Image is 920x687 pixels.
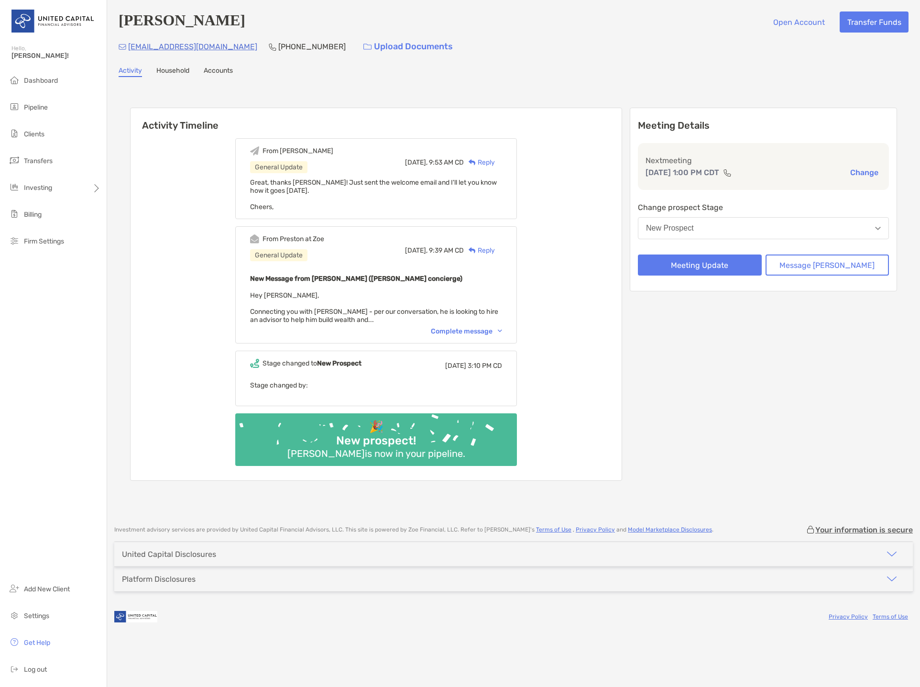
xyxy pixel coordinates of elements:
[498,330,502,332] img: Chevron icon
[9,235,20,246] img: firm-settings icon
[646,224,694,233] div: New Prospect
[250,291,498,324] span: Hey [PERSON_NAME], Connecting you with [PERSON_NAME] - per our conversation, he is looking to hir...
[24,157,53,165] span: Transfers
[9,583,20,594] img: add_new_client icon
[9,181,20,193] img: investing icon
[829,613,868,620] a: Privacy Policy
[11,52,101,60] span: [PERSON_NAME]!
[263,359,361,367] div: Stage changed to
[269,43,276,51] img: Phone Icon
[886,573,898,585] img: icon arrow
[469,159,476,166] img: Reply icon
[122,550,216,559] div: United Capital Disclosures
[122,575,196,584] div: Platform Disclosures
[263,235,324,243] div: From Preston at Zoe
[24,612,49,620] span: Settings
[9,208,20,220] img: billing icon
[24,130,44,138] span: Clients
[405,158,427,166] span: [DATE],
[464,245,495,255] div: Reply
[204,66,233,77] a: Accounts
[119,44,126,50] img: Email Icon
[263,147,333,155] div: From [PERSON_NAME]
[9,128,20,139] img: clients icon
[357,36,459,57] a: Upload Documents
[638,217,889,239] button: New Prospect
[250,161,307,173] div: General Update
[317,359,361,367] b: New Prospect
[278,41,346,53] p: [PHONE_NUMBER]
[9,155,20,166] img: transfers icon
[646,166,719,178] p: [DATE] 1:00 PM CDT
[250,275,462,283] b: New Message from [PERSON_NAME] ([PERSON_NAME] concierge)
[638,255,762,276] button: Meeting Update
[431,327,502,335] div: Complete message
[24,77,58,85] span: Dashboard
[536,526,571,533] a: Terms of Use
[250,359,259,368] img: Event icon
[131,108,622,131] h6: Activity Timeline
[9,663,20,675] img: logout icon
[638,120,889,132] p: Meeting Details
[365,420,387,434] div: 🎉
[628,526,712,533] a: Model Marketplace Disclosures
[24,665,47,674] span: Log out
[11,4,95,38] img: United Capital Logo
[9,74,20,86] img: dashboard icon
[24,585,70,593] span: Add New Client
[723,169,732,177] img: communication type
[873,613,908,620] a: Terms of Use
[646,155,881,166] p: Next meeting
[815,525,913,534] p: Your information is secure
[363,44,372,50] img: button icon
[114,526,713,533] p: Investment advisory services are provided by United Capital Financial Advisors, LLC . This site i...
[9,609,20,621] img: settings icon
[840,11,909,33] button: Transfer Funds
[24,211,42,219] span: Billing
[638,201,889,213] p: Change prospect Stage
[429,246,464,255] span: 9:39 AM CD
[332,434,420,448] div: New prospect!
[250,146,259,155] img: Event icon
[24,103,48,111] span: Pipeline
[24,184,52,192] span: Investing
[128,41,257,53] p: [EMAIL_ADDRESS][DOMAIN_NAME]
[576,526,615,533] a: Privacy Policy
[250,234,259,244] img: Event icon
[114,606,157,628] img: company logo
[445,362,466,370] span: [DATE]
[24,639,50,647] span: Get Help
[886,548,898,560] img: icon arrow
[156,66,189,77] a: Household
[24,237,64,245] span: Firm Settings
[429,158,464,166] span: 9:53 AM CD
[468,362,502,370] span: 3:10 PM CD
[875,227,881,230] img: Open dropdown arrow
[9,636,20,648] img: get-help icon
[250,249,307,261] div: General Update
[119,66,142,77] a: Activity
[119,11,245,33] h4: [PERSON_NAME]
[469,247,476,254] img: Reply icon
[9,101,20,112] img: pipeline icon
[250,379,502,391] p: Stage changed by:
[284,448,469,459] div: [PERSON_NAME] is now in your pipeline.
[766,11,832,33] button: Open Account
[405,246,427,255] span: [DATE],
[250,178,497,211] span: Great, thanks [PERSON_NAME]! Just sent the welcome email and I'll let you know how it goes [DATE]...
[766,255,889,276] button: Message [PERSON_NAME]
[847,167,881,177] button: Change
[235,413,517,458] img: Confetti
[464,157,495,167] div: Reply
